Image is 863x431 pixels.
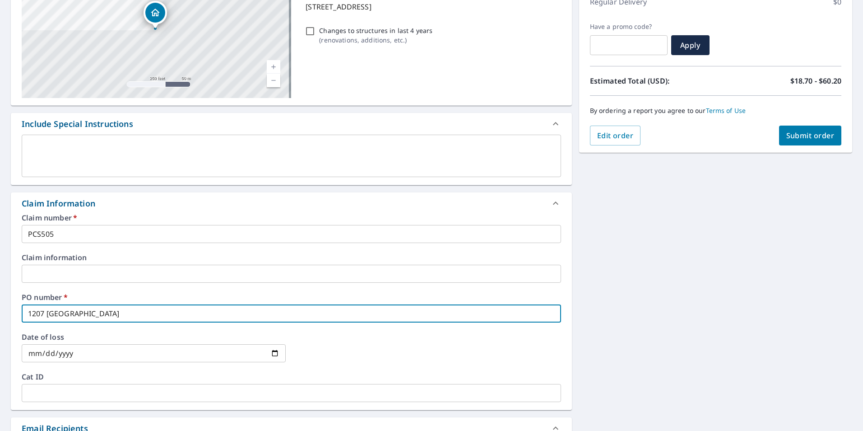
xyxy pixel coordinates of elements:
[590,107,841,115] p: By ordering a report you agree to our
[319,26,432,35] p: Changes to structures in last 4 years
[590,126,641,145] button: Edit order
[22,197,95,210] div: Claim Information
[590,75,716,86] p: Estimated Total (USD):
[306,1,557,12] p: [STREET_ADDRESS]
[11,113,572,135] div: Include Special Instructions
[678,40,702,50] span: Apply
[267,74,280,87] a: Current Level 17, Zoom Out
[22,294,561,301] label: PO number
[671,35,710,55] button: Apply
[779,126,842,145] button: Submit order
[319,35,432,45] p: ( renovations, additions, etc. )
[22,254,561,261] label: Claim information
[22,118,133,130] div: Include Special Instructions
[597,131,634,141] span: Edit order
[22,214,561,221] label: Claim number
[22,333,286,341] label: Date of loss
[790,75,841,86] p: $18.70 - $60.20
[11,192,572,214] div: Claim Information
[22,373,561,380] label: Cat ID
[267,60,280,74] a: Current Level 17, Zoom In
[590,23,668,31] label: Have a promo code?
[706,106,746,115] a: Terms of Use
[786,131,835,141] span: Submit order
[144,1,167,29] div: Dropped pin, building 1, Residential property, 1207 Palo Alto St Pittsburgh, PA 15212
